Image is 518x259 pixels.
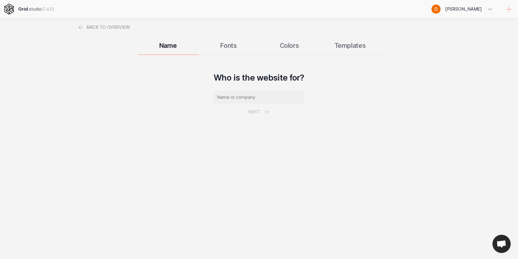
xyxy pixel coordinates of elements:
[214,73,304,83] h2: Who is the website for?
[86,18,130,36] span: Back to overview
[432,5,441,14] img: Profile picture
[77,18,130,36] a: Back to overview
[214,91,305,104] input: Name or company
[18,6,28,12] strong: Grid
[493,235,511,253] div: Open chat
[138,42,198,49] h3: Name
[42,6,54,12] span: Click to see changelog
